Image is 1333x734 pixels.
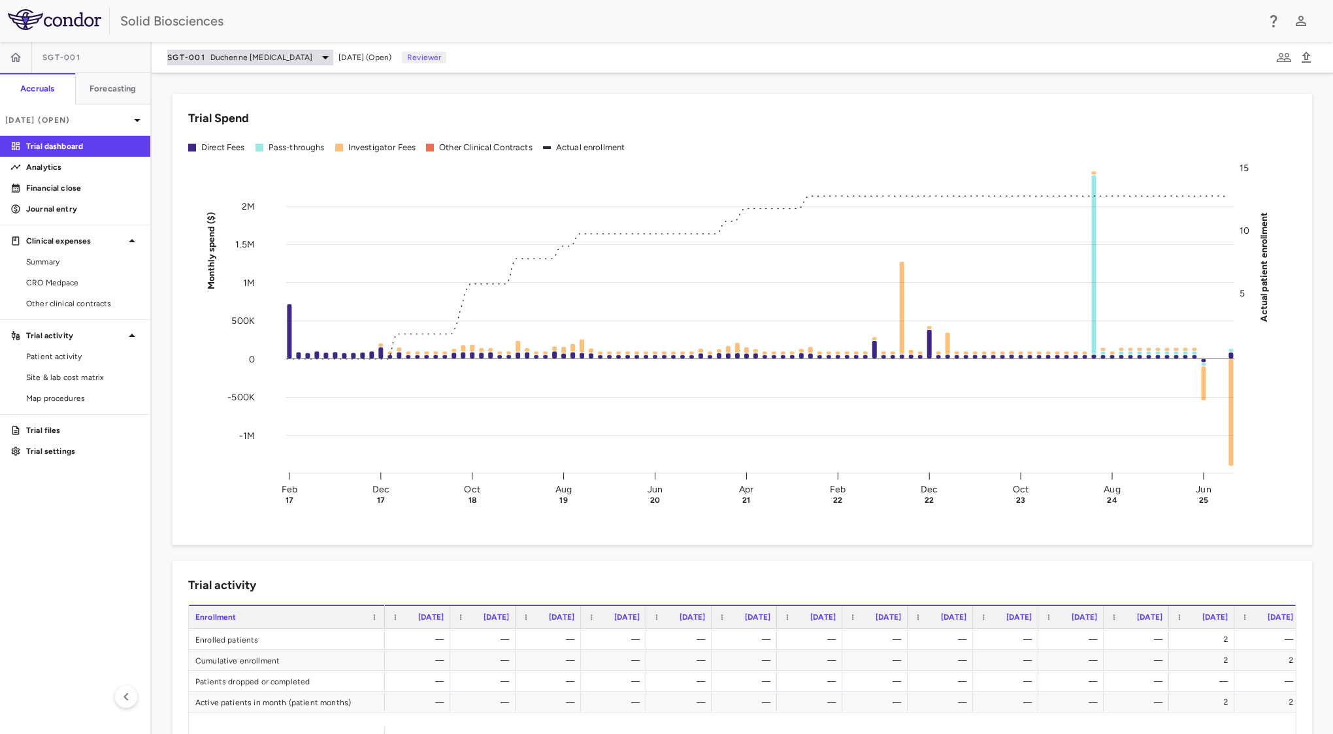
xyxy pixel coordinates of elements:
[614,613,640,622] span: [DATE]
[26,140,140,152] p: Trial dashboard
[745,613,770,622] span: [DATE]
[462,671,509,692] div: —
[854,650,901,671] div: —
[658,629,705,650] div: —
[789,671,836,692] div: —
[8,9,101,30] img: logo-full-BYUhSk78.svg
[854,671,901,692] div: —
[26,372,140,383] span: Site & lab cost matrix
[810,613,836,622] span: [DATE]
[1115,650,1162,671] div: —
[1006,613,1032,622] span: [DATE]
[201,142,245,153] div: Direct Fees
[348,142,416,153] div: Investigator Fees
[249,353,255,364] tspan: 0
[1246,629,1293,650] div: —
[242,201,255,212] tspan: 2M
[985,650,1032,671] div: —
[210,52,312,63] span: Duchenne [MEDICAL_DATA]
[20,83,54,95] h6: Accruals
[833,496,842,505] text: 22
[235,239,255,250] tspan: 1.5M
[227,392,255,403] tspan: -500K
[985,629,1032,650] div: —
[985,671,1032,692] div: —
[26,298,140,310] span: Other clinical contracts
[593,692,640,712] div: —
[26,256,140,268] span: Summary
[26,424,140,436] p: Trial files
[189,650,385,670] div: Cumulative enrollment
[1050,692,1097,712] div: —
[527,671,574,692] div: —
[26,351,140,362] span: Patient activity
[593,671,640,692] div: —
[120,11,1257,31] div: Solid Biosciences
[1115,671,1162,692] div: —
[1050,671,1097,692] div: —
[26,203,140,215] p: Journal entry
[1050,650,1097,671] div: —
[464,484,480,495] text: Oct
[1104,484,1120,495] text: Aug
[462,650,509,671] div: —
[789,692,836,712] div: —
[189,671,385,691] div: Patients dropped or completed
[1181,671,1228,692] div: —
[167,52,205,63] span: SGT-001
[1050,629,1097,650] div: —
[723,671,770,692] div: —
[527,629,574,650] div: —
[556,142,625,153] div: Actual enrollment
[919,692,966,712] div: —
[243,277,255,288] tspan: 1M
[919,671,966,692] div: —
[188,110,249,127] h6: Trial Spend
[377,496,385,505] text: 17
[876,613,901,622] span: [DATE]
[1259,212,1270,321] tspan: Actual patient enrollment
[1199,496,1208,505] text: 25
[985,692,1032,712] div: —
[188,577,256,594] h6: Trial activity
[658,650,705,671] div: —
[231,315,255,327] tspan: 500K
[402,52,446,63] p: Reviewer
[593,650,640,671] div: —
[658,692,705,712] div: —
[830,484,846,495] text: Feb
[854,629,901,650] div: —
[680,613,705,622] span: [DATE]
[26,277,140,289] span: CRO Medpace
[723,629,770,650] div: —
[462,629,509,650] div: —
[527,692,574,712] div: —
[941,613,966,622] span: [DATE]
[1072,613,1097,622] span: [DATE]
[206,212,217,289] tspan: Monthly spend ($)
[372,484,389,495] text: Dec
[1246,692,1293,712] div: 2
[1202,613,1228,622] span: [DATE]
[1240,225,1249,236] tspan: 10
[239,430,255,441] tspan: -1M
[26,161,140,173] p: Analytics
[189,692,385,712] div: Active patients in month (patient months)
[26,445,140,457] p: Trial settings
[1115,692,1162,712] div: —
[1181,650,1228,671] div: 2
[742,496,750,505] text: 21
[397,650,444,671] div: —
[723,650,770,671] div: —
[739,484,753,495] text: Apr
[549,613,574,622] span: [DATE]
[418,613,444,622] span: [DATE]
[1181,692,1228,712] div: 2
[484,613,509,622] span: [DATE]
[1240,163,1249,174] tspan: 15
[42,52,80,63] span: SGT-001
[789,650,836,671] div: —
[1107,496,1117,505] text: 24
[559,496,567,505] text: 19
[195,613,237,622] span: Enrollment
